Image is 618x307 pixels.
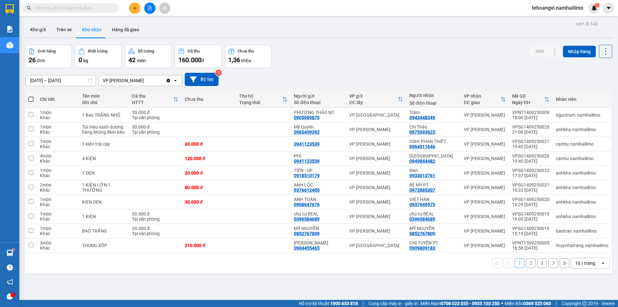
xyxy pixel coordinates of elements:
div: VPSG1409250027 [512,139,549,144]
img: warehouse-icon [6,42,13,49]
div: VPSG1409250020 [512,197,549,202]
svg: open [600,261,605,266]
div: THÙNG XỐP [82,243,125,248]
div: VP [PERSON_NAME] [349,214,403,219]
div: Khác [40,173,76,178]
div: 0904455465 [294,245,320,251]
div: 1 kiện trái cây [82,141,125,147]
div: VPSG1409250026 [512,153,549,158]
div: VP [PERSON_NAME] [464,214,506,219]
input: Selected VP Phan Thiết. [145,77,145,84]
div: HÙNG HUYỀN [294,240,343,245]
button: Kho gửi [25,22,51,37]
div: VP [PERSON_NAME] [349,199,403,205]
img: icon-new-feature [591,5,597,11]
div: Số điện thoại [294,100,343,105]
div: Khác [40,231,76,236]
sup: 1 [12,249,14,251]
th: Toggle SortBy [236,91,290,108]
div: 4 món [40,153,76,158]
div: VP gửi [349,93,398,99]
div: baotran.namhailimo [556,228,608,234]
div: 1 Bao TRẮNG NHỎ [82,112,125,118]
div: TIÊN - UP [294,168,343,173]
button: Đơn hàng26đơn [25,45,72,68]
span: caret-down [606,5,612,11]
span: kg [83,58,88,63]
div: Khác [40,187,76,193]
div: VPSG1409250016 [512,226,549,231]
div: Khác [40,115,76,120]
div: THÁI HÒA [409,153,457,158]
div: VP [PERSON_NAME] [349,228,403,234]
div: VP [PERSON_NAME] [464,170,506,176]
div: 1 món [40,197,76,202]
span: đ [201,58,204,63]
div: Người nhận [409,93,457,98]
div: VPNT1309250005 [512,240,549,245]
div: Khác [40,158,76,164]
div: anhkha.namhailimo [556,214,608,219]
th: Toggle SortBy [461,91,509,108]
div: VP [PERSON_NAME] [464,228,506,234]
div: Đã thu [188,49,200,53]
span: message [7,293,13,300]
button: Đã thu160.000đ [175,45,221,68]
div: Trâm [409,110,457,115]
div: VP [PERSON_NAME] [464,112,506,118]
div: 30.000 đ [132,226,178,231]
div: ver 1.8.143 [576,20,598,27]
div: 0396584689 [409,216,435,222]
div: anhkha.namhailimo [556,127,608,132]
img: logo-vxr [5,4,14,14]
input: Tìm tên, số ĐT hoặc mã đơn [35,5,111,12]
div: 1 KIỆN LỚN-1 THƯỜNG [82,182,125,193]
div: Ngày ĐH [512,100,544,105]
div: Mỹ Quyên [294,124,343,130]
button: 1 [515,258,524,268]
div: 19:40 [DATE] [512,144,549,149]
div: VP [PERSON_NAME] [349,156,403,161]
span: 0 [79,56,82,64]
div: ngoctram.namhailimo [556,112,608,118]
div: 0941123539 [294,141,320,147]
div: 30.000 đ [185,141,233,147]
th: Toggle SortBy [509,91,553,108]
strong: 0369 525 060 [523,301,551,306]
div: Chi tiết [40,97,76,102]
div: camtu.namhailimo [556,156,608,161]
div: 0376612400 [294,187,320,193]
div: PHI [294,153,343,158]
span: lehoangvi.namhailimo [527,4,588,12]
span: Miền Nam [420,300,500,307]
span: | [556,300,557,307]
span: Cung cấp máy in - giấy in: [369,300,419,307]
div: Tại văn phòng [132,130,178,135]
div: 16:58 [DATE] [512,245,549,251]
img: solution-icon [6,26,13,33]
sup: 1 [595,3,599,7]
div: ANH LỘC [294,182,343,187]
span: aim [162,6,167,10]
div: 0965409392 [294,130,320,135]
div: 50.000 đ [132,110,178,115]
div: VP [PERSON_NAME] [464,127,506,132]
div: 0943448349 [409,115,435,120]
span: question-circle [7,264,13,271]
div: 30.000 đ [185,199,233,205]
div: VP [PERSON_NAME] [103,77,144,84]
div: 1 món [40,168,76,173]
div: 0972885307 [409,187,435,193]
div: 2 món [40,182,76,187]
div: KIEN DEN [82,199,125,205]
span: 1 [596,3,598,7]
div: VP [PERSON_NAME] [464,243,506,248]
div: VP [PERSON_NAME] [464,199,506,205]
div: VP [PERSON_NAME] [349,170,403,176]
div: Khác [40,144,76,149]
button: 2 [526,258,536,268]
div: 1 món [40,124,76,130]
div: Nhân viên [556,97,608,102]
div: 1 KIỆN [82,214,125,219]
div: HTTT [132,100,173,105]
